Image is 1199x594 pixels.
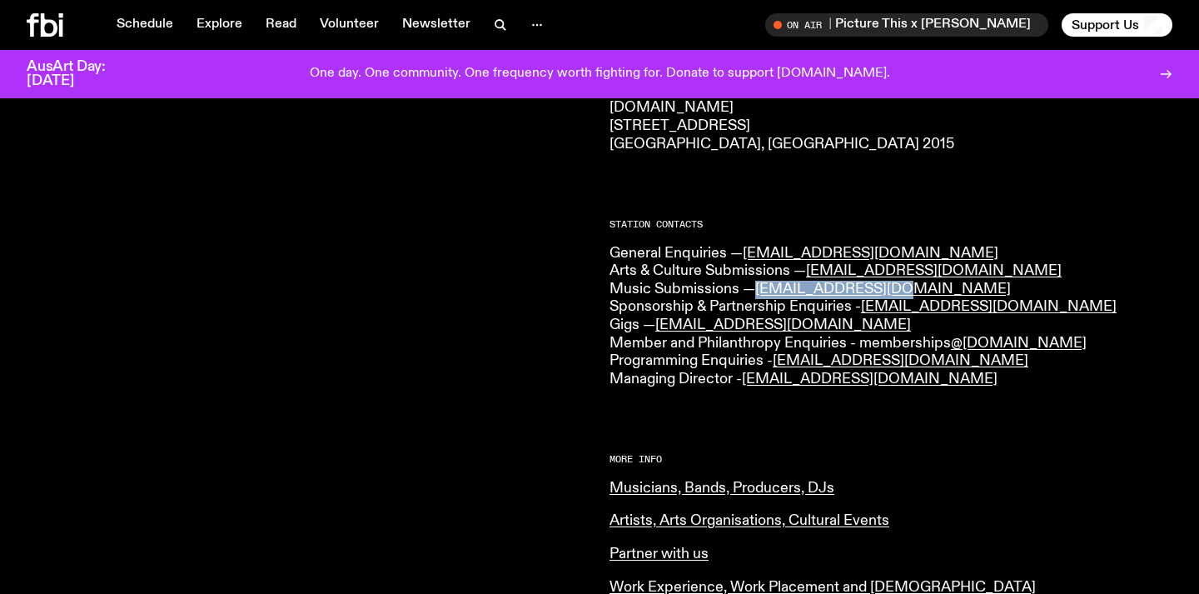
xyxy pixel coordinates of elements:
a: Schedule [107,13,183,37]
a: [EMAIL_ADDRESS][DOMAIN_NAME] [755,282,1011,297]
a: [EMAIL_ADDRESS][DOMAIN_NAME] [861,299,1117,314]
a: [EMAIL_ADDRESS][DOMAIN_NAME] [743,246,998,261]
a: [EMAIL_ADDRESS][DOMAIN_NAME] [773,353,1028,368]
p: One day. One community. One frequency worth fighting for. Donate to support [DOMAIN_NAME]. [310,67,890,82]
button: On AirSPEED DATE SXSW | Picture This x [PERSON_NAME] x Sweet Boy Sonnet [765,13,1048,37]
a: [EMAIL_ADDRESS][DOMAIN_NAME] [806,263,1062,278]
span: Support Us [1072,17,1139,32]
a: Read [256,13,306,37]
h2: Station Contacts [609,220,1172,229]
p: [DOMAIN_NAME] [STREET_ADDRESS] [GEOGRAPHIC_DATA], [GEOGRAPHIC_DATA] 2015 [609,99,1172,153]
a: Newsletter [392,13,480,37]
button: Support Us [1062,13,1172,37]
a: [EMAIL_ADDRESS][DOMAIN_NAME] [742,372,998,387]
a: [EMAIL_ADDRESS][DOMAIN_NAME] [655,317,911,332]
h3: AusArt Day: [DATE] [27,60,133,88]
a: Explore [187,13,252,37]
a: Musicians, Bands, Producers, DJs [609,481,834,496]
h2: More Info [609,455,1172,464]
a: Volunteer [310,13,389,37]
p: General Enquiries — Arts & Culture Submissions — Music Submissions — Sponsorship & Partnership En... [609,245,1172,389]
a: Artists, Arts Organisations, Cultural Events [609,513,889,528]
a: @[DOMAIN_NAME] [951,336,1087,351]
a: Partner with us [609,547,709,562]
